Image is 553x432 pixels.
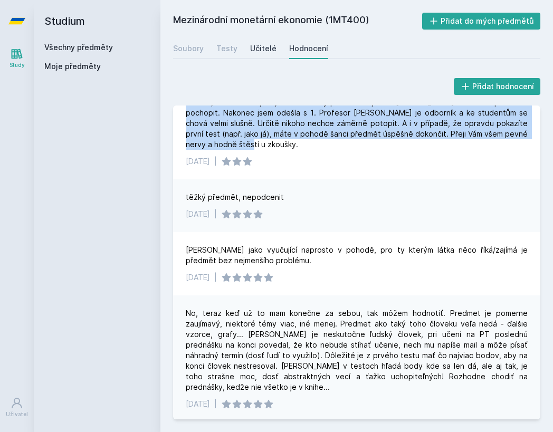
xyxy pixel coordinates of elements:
div: Testy [216,43,237,54]
div: [DATE] [186,156,210,167]
a: Učitelé [250,38,276,59]
a: Všechny předměty [44,43,113,52]
button: Přidat hodnocení [454,78,541,95]
div: | [214,156,217,167]
div: | [214,209,217,219]
div: Učitelé [250,43,276,54]
div: | [214,399,217,409]
a: Uživatel [2,391,32,424]
div: Hodnocení [289,43,328,54]
div: Soubory [173,43,204,54]
div: [PERSON_NAME] jako vyučující naprosto v pohodě, pro ty kterým látka něco říká/zajímá je předmět b... [186,245,528,266]
div: [DATE] [186,272,210,283]
a: Soubory [173,38,204,59]
div: Study [9,61,25,69]
a: Testy [216,38,237,59]
div: Mezinárodní monetární ekonomie byl jeden z nejtěžších předmětů, který jsem měla (hlavně proto, že... [186,65,528,150]
div: No, teraz keď už to mam konečne za sebou, tak môžem hodnotiť. Predmet je pomerne zaujímavý, niekt... [186,308,528,392]
h2: Mezinárodní monetární ekonomie (1MT400) [173,13,422,30]
span: Moje předměty [44,61,101,72]
div: [DATE] [186,399,210,409]
div: Uživatel [6,410,28,418]
button: Přidat do mých předmětů [422,13,541,30]
div: těžký předmět, nepodcenit [186,192,284,203]
a: Study [2,42,32,74]
div: | [214,272,217,283]
div: [DATE] [186,209,210,219]
a: Hodnocení [289,38,328,59]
